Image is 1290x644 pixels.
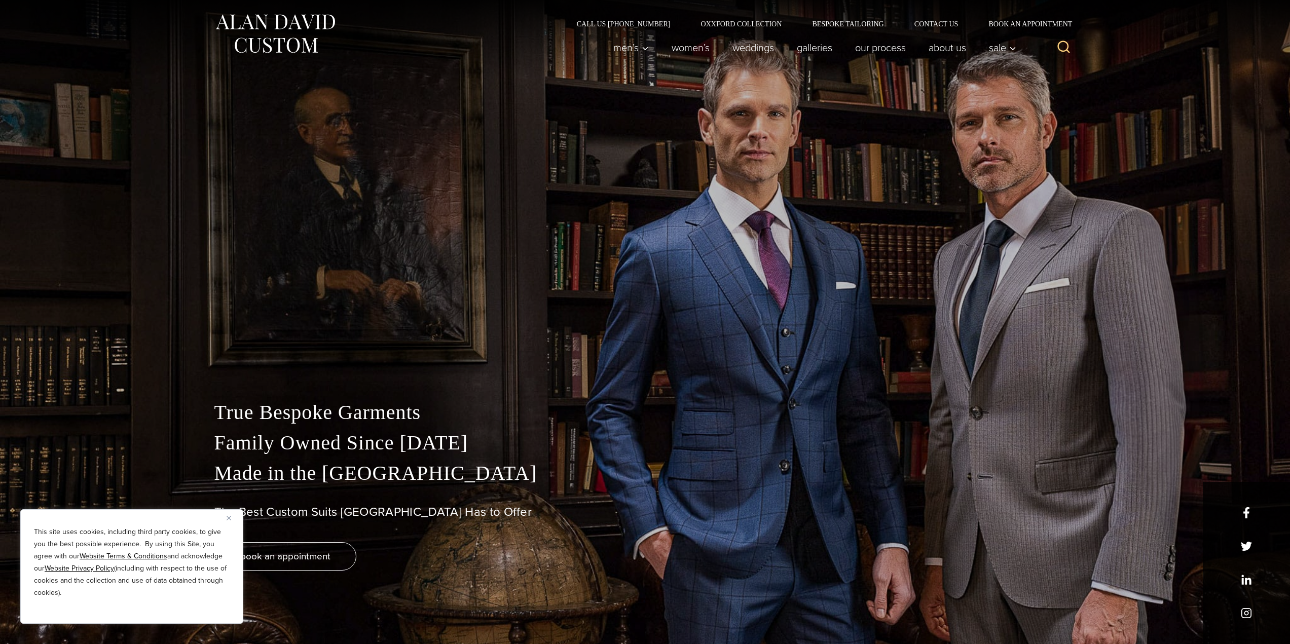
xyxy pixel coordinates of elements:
a: Bespoke Tailoring [797,20,899,27]
a: weddings [721,37,785,58]
p: This site uses cookies, including third party cookies, to give you the best possible experience. ... [34,526,230,599]
a: Contact Us [899,20,974,27]
a: facebook [1241,507,1252,518]
a: Website Privacy Policy [45,563,114,574]
button: View Search Form [1052,35,1076,60]
a: Website Terms & Conditions [80,551,167,561]
a: Galleries [785,37,843,58]
a: x/twitter [1241,541,1252,552]
p: True Bespoke Garments Family Owned Since [DATE] Made in the [GEOGRAPHIC_DATA] [214,397,1076,488]
a: Call Us [PHONE_NUMBER] [562,20,686,27]
nav: Primary Navigation [602,37,1021,58]
a: Book an Appointment [973,20,1076,27]
img: Alan David Custom [214,11,336,56]
h1: The Best Custom Suits [GEOGRAPHIC_DATA] Has to Offer [214,505,1076,519]
a: Women’s [660,37,721,58]
nav: Secondary Navigation [562,20,1076,27]
span: book an appointment [240,549,330,563]
img: Close [227,516,231,520]
a: About Us [917,37,977,58]
a: book an appointment [214,542,356,571]
span: Men’s [613,43,649,53]
a: linkedin [1241,574,1252,585]
span: Sale [989,43,1016,53]
button: Close [227,512,239,524]
a: Our Process [843,37,917,58]
a: Oxxford Collection [685,20,797,27]
a: instagram [1241,608,1252,619]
